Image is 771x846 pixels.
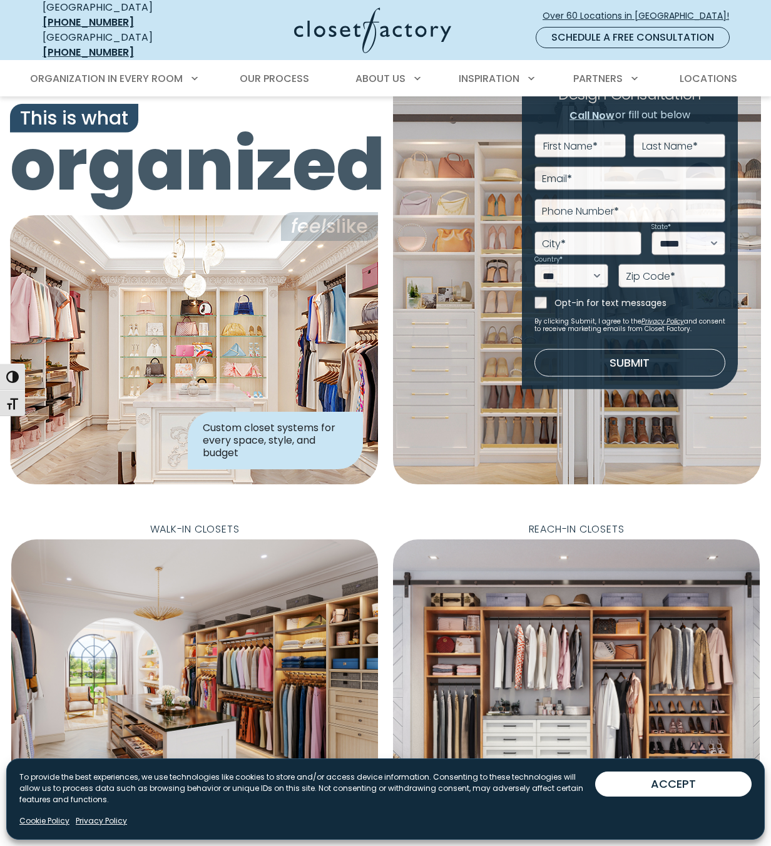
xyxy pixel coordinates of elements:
a: [PHONE_NUMBER] [43,15,134,29]
img: Closet Factory Logo [294,8,451,53]
span: Partners [573,71,623,86]
a: Walk-In Closets Walk-in closet with island [11,519,378,828]
a: [PHONE_NUMBER] [43,45,134,59]
span: Walk-In Closets [140,519,250,539]
img: Reach-in closet [393,539,760,828]
span: Reach-In Closets [519,519,635,539]
span: Locations [680,71,737,86]
p: To provide the best experiences, we use technologies like cookies to store and/or access device i... [19,772,595,805]
div: [GEOGRAPHIC_DATA] [43,30,196,60]
span: This is what [10,104,138,133]
i: feels [291,213,336,240]
span: Organization in Every Room [30,71,183,86]
span: organized [10,129,378,200]
img: Closet Factory designed closet [10,215,378,484]
a: Over 60 Locations in [GEOGRAPHIC_DATA]! [542,5,740,27]
a: Cookie Policy [19,815,69,827]
span: like [281,212,378,241]
span: About Us [355,71,406,86]
span: Our Process [240,71,309,86]
span: Over 60 Locations in [GEOGRAPHIC_DATA]! [543,9,739,23]
a: Schedule a Free Consultation [536,27,730,48]
a: Reach-In Closets Reach-in closet [393,519,760,828]
div: Custom closet systems for every space, style, and budget [188,412,363,469]
span: Inspiration [459,71,519,86]
nav: Primary Menu [21,61,750,96]
img: Walk-in closet with island [11,539,378,828]
button: ACCEPT [595,772,752,797]
a: Privacy Policy [76,815,127,827]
